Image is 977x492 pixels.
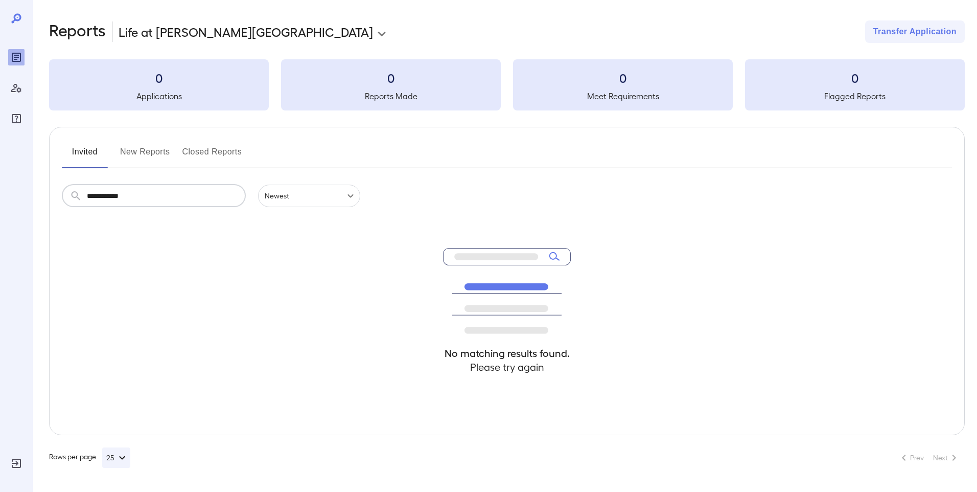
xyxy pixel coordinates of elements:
nav: pagination navigation [893,450,965,466]
div: Manage Users [8,80,25,96]
h3: 0 [281,70,501,86]
h5: Reports Made [281,90,501,102]
button: Invited [62,144,108,168]
h3: 0 [49,70,269,86]
div: Rows per page [49,448,130,468]
h3: 0 [745,70,965,86]
button: New Reports [120,144,170,168]
h4: No matching results found. [443,346,571,360]
button: 25 [102,448,130,468]
h5: Applications [49,90,269,102]
div: FAQ [8,110,25,127]
h3: 0 [513,70,733,86]
div: Reports [8,49,25,65]
p: Life at [PERSON_NAME][GEOGRAPHIC_DATA] [119,24,373,40]
h2: Reports [49,20,106,43]
summary: 0Applications0Reports Made0Meet Requirements0Flagged Reports [49,59,965,110]
button: Transfer Application [865,20,965,43]
div: Newest [258,185,360,207]
h4: Please try again [443,360,571,374]
div: Log Out [8,455,25,472]
h5: Flagged Reports [745,90,965,102]
button: Closed Reports [182,144,242,168]
h5: Meet Requirements [513,90,733,102]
